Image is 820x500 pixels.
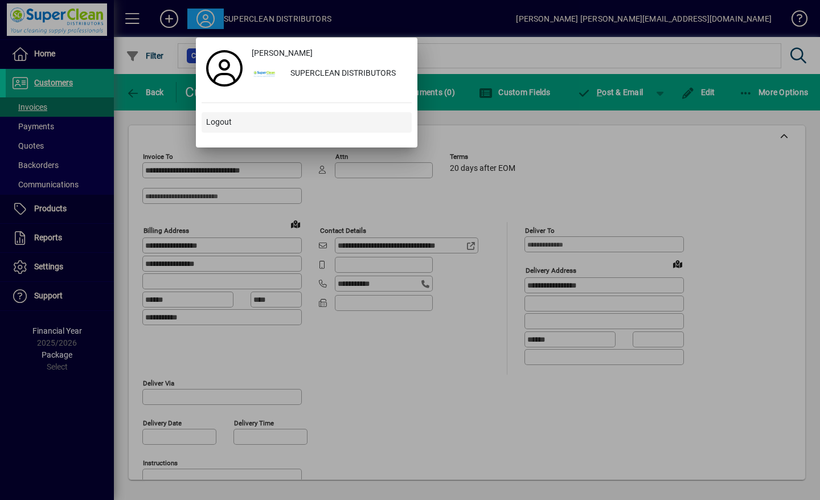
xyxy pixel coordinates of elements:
div: SUPERCLEAN DISTRIBUTORS [281,64,412,84]
span: [PERSON_NAME] [252,47,313,59]
a: Profile [202,58,247,79]
button: Logout [202,112,412,133]
button: SUPERCLEAN DISTRIBUTORS [247,64,412,84]
span: Logout [206,116,232,128]
a: [PERSON_NAME] [247,43,412,64]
